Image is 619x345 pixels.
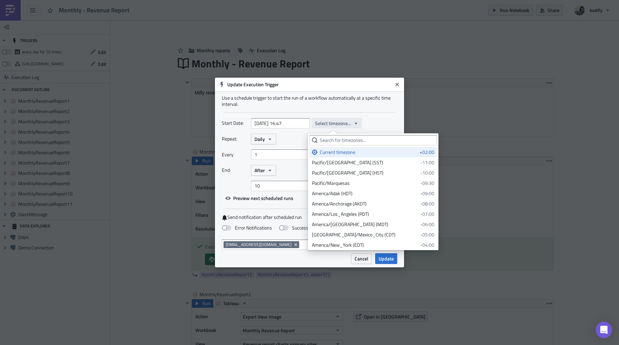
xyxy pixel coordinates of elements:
span: After [254,167,265,174]
input: YYYY-MM-DD HH:mm [251,118,310,129]
span: -08:00 [420,200,434,207]
p: Milfy revenue launch comparison [3,3,359,8]
label: Send notification after scheduled run [222,214,397,221]
span: -09:00 [420,190,434,197]
span: Select timezone... [315,120,351,127]
div: Open Intercom Messenger [596,322,612,338]
button: Close [392,79,402,90]
span: -11:00 [420,159,434,166]
span: -06:00 [420,221,434,228]
div: Current timezone [320,149,417,156]
span: Cancel [355,255,368,262]
button: Update [375,253,397,264]
div: Pacific/Marquesas [312,180,418,187]
label: Start Date: [222,118,248,128]
button: Select timezone... [312,118,362,129]
button: After [251,165,276,176]
div: Pacific/[GEOGRAPHIC_DATA] (SST) [312,159,418,166]
span: Daily [254,135,265,143]
div: [GEOGRAPHIC_DATA]/Mexico_City (CDT) [312,231,418,238]
body: Rich Text Area. Press ALT-0 for help. [3,3,359,8]
span: -09:30 [420,180,434,187]
input: Search for timezones... [309,135,437,145]
label: Every [222,149,248,160]
span: Update [379,255,394,262]
label: Error Notifications [222,225,272,231]
div: America/Anchorage (AKDT) [312,200,418,207]
p: Monthly Revenue Summary. [3,3,344,8]
div: America/New_York (EDT) [312,242,418,248]
span: -04:00 [420,242,434,248]
div: America/Adak (HDT) [312,190,418,197]
span: +02:00 [420,149,434,156]
label: Repeat: [222,134,248,144]
span: [EMAIL_ADDRESS][DOMAIN_NAME] [226,242,292,247]
h6: Update Execution Trigger [227,81,392,88]
span: Preview next scheduled runs [233,194,293,202]
div: America/Los_Angeles (PDT) [312,211,418,218]
div: Pacific/[GEOGRAPHIC_DATA] (HST) [312,169,418,176]
span: -05:00 [420,231,434,238]
button: Remove Tag [293,241,299,248]
button: Daily [251,134,276,144]
label: End: [222,165,248,175]
div: America/[GEOGRAPHIC_DATA] (MDT) [312,221,418,228]
span: -10:00 [420,169,434,176]
button: Cancel [351,253,372,264]
button: Preview next scheduled runs [222,193,297,203]
div: Use a schedule trigger to start the run of a workflow automatically at a specific time interval. [222,95,397,107]
body: Rich Text Area. Press ALT-0 for help. [3,3,344,8]
span: -07:00 [420,211,434,218]
label: Success Notifications [279,225,335,231]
